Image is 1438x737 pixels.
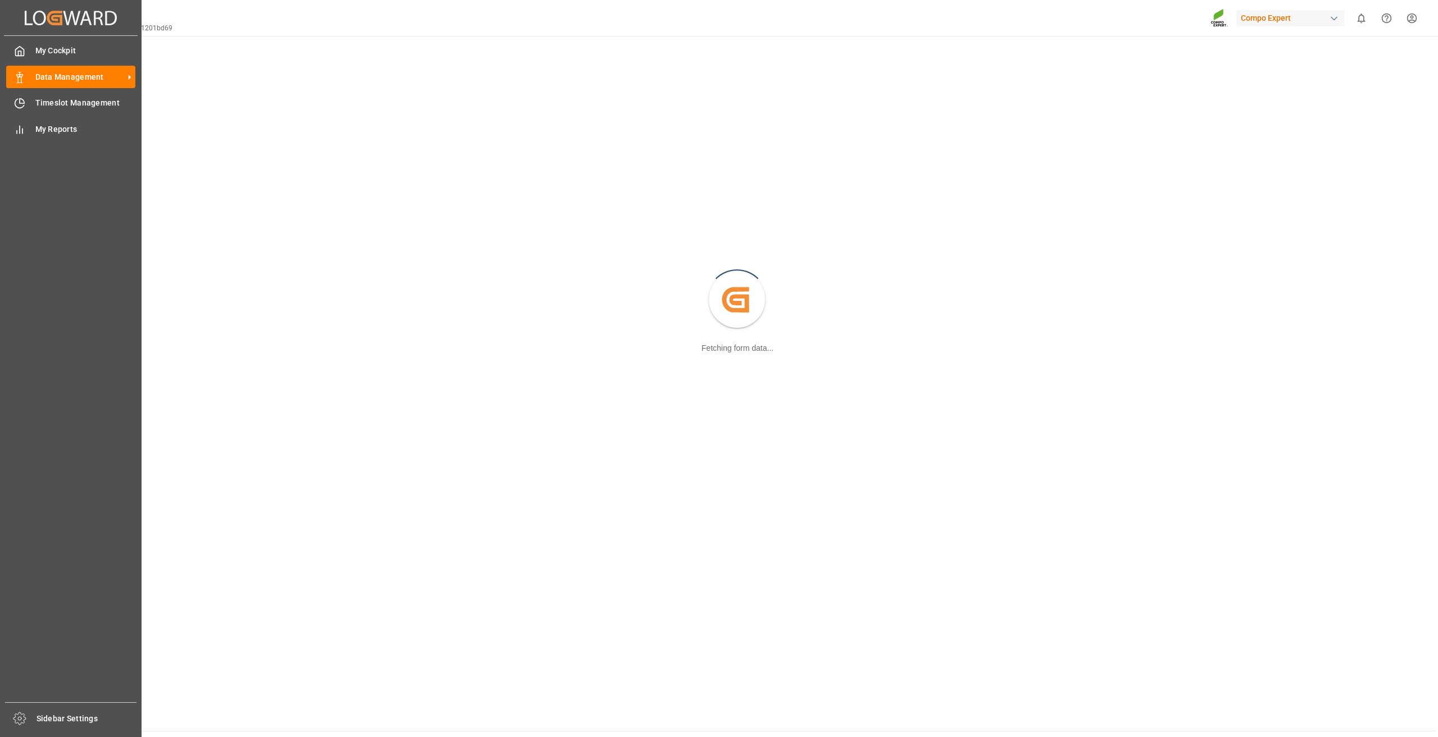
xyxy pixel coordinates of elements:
button: show 0 new notifications [1349,6,1374,31]
span: Data Management [35,71,124,83]
button: Compo Expert [1236,7,1349,29]
img: Screenshot%202023-09-29%20at%2010.02.21.png_1712312052.png [1211,8,1228,28]
button: Help Center [1374,6,1399,31]
span: Sidebar Settings [37,713,137,725]
div: Compo Expert [1236,10,1344,26]
span: My Reports [35,123,136,135]
a: My Cockpit [6,40,135,62]
div: Fetching form data... [702,342,773,354]
span: Timeslot Management [35,97,136,109]
a: Timeslot Management [6,92,135,114]
a: My Reports [6,118,135,140]
span: My Cockpit [35,45,136,57]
